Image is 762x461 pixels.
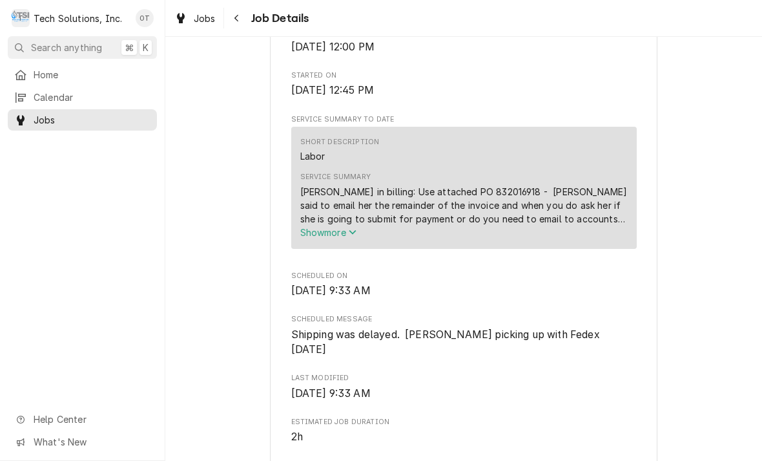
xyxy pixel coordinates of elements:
[8,64,157,85] a: Home
[291,284,371,297] span: [DATE] 9:33 AM
[136,9,154,27] div: OT
[34,91,150,104] span: Calendar
[300,149,325,163] div: Labor
[291,314,637,325] span: Scheduled Message
[291,27,637,55] div: Scheduled For
[300,227,357,238] span: Show more
[291,127,637,255] div: Service Summary
[143,41,149,54] span: K
[291,84,374,96] span: [DATE] 12:45 PM
[291,373,637,401] div: Last Modified
[291,429,637,445] span: Estimated Job Duration
[247,10,309,27] span: Job Details
[291,83,637,98] span: Started On
[12,9,30,27] div: Tech Solutions, Inc.'s Avatar
[300,226,628,239] button: Showmore
[34,413,149,426] span: Help Center
[34,113,150,127] span: Jobs
[291,114,637,255] div: Service Summary To Date
[300,137,380,147] div: Short Description
[194,12,216,25] span: Jobs
[291,431,303,443] span: 2h
[34,435,149,449] span: What's New
[291,271,637,299] div: Scheduled On
[8,36,157,59] button: Search anything⌘K
[169,8,221,29] a: Jobs
[291,328,602,356] span: Shipping was delayed. [PERSON_NAME] picking up with Fedex [DATE]
[8,109,157,131] a: Jobs
[291,70,637,98] div: Started On
[12,9,30,27] div: T
[8,431,157,453] a: Go to What's New
[291,417,637,427] span: Estimated Job Duration
[291,314,637,358] div: Scheduled Message
[34,68,150,81] span: Home
[291,386,637,402] span: Last Modified
[227,8,247,28] button: Navigate back
[291,417,637,445] div: Estimated Job Duration
[291,41,375,53] span: [DATE] 12:00 PM
[8,409,157,430] a: Go to Help Center
[291,327,637,358] span: Scheduled Message
[136,9,154,27] div: Otis Tooley's Avatar
[291,39,637,55] span: Scheduled For
[291,70,637,81] span: Started On
[34,12,122,25] div: Tech Solutions, Inc.
[291,373,637,383] span: Last Modified
[291,283,637,299] span: Scheduled On
[300,172,371,182] div: Service Summary
[291,114,637,125] span: Service Summary To Date
[31,41,102,54] span: Search anything
[125,41,134,54] span: ⌘
[291,271,637,281] span: Scheduled On
[8,87,157,108] a: Calendar
[291,387,371,400] span: [DATE] 9:33 AM
[300,185,628,226] div: [PERSON_NAME] in billing: Use attached PO 832016918 - [PERSON_NAME] said to email her the remaind...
